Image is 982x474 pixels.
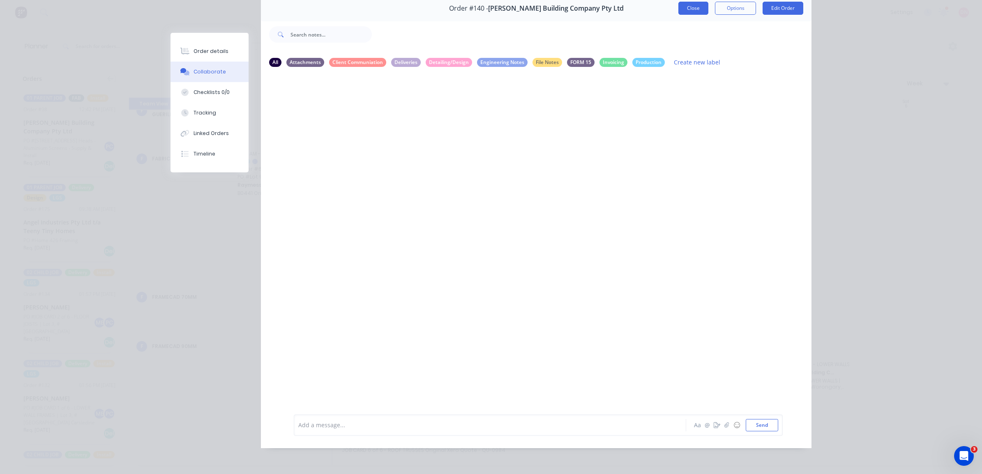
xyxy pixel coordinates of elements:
div: Timeline [194,150,215,158]
div: Attachments [286,58,324,67]
button: Aa [692,420,702,430]
button: Edit Order [763,2,803,15]
div: Collaborate [194,68,226,76]
button: ☺ [732,420,742,430]
input: Search notes... [290,26,372,43]
div: Invoicing [599,58,627,67]
div: Client Communiation [329,58,386,67]
button: Order details [171,41,249,62]
div: Detailing/Design [426,58,472,67]
button: Tracking [171,103,249,123]
button: Timeline [171,144,249,164]
div: Tracking [194,109,216,117]
button: Linked Orders [171,123,249,144]
iframe: Intercom live chat [954,446,974,466]
div: Linked Orders [194,130,229,137]
div: Checklists 0/0 [194,89,230,96]
button: @ [702,420,712,430]
div: Deliveries [391,58,421,67]
button: Close [678,2,708,15]
div: File Notes [532,58,562,67]
div: Order details [194,48,228,55]
span: [PERSON_NAME] Building Company Pty Ltd [488,5,624,12]
button: Checklists 0/0 [171,82,249,103]
div: FORM 15 [567,58,595,67]
div: Engineering Notes [477,58,528,67]
button: Create new label [670,57,725,68]
button: Collaborate [171,62,249,82]
div: All [269,58,281,67]
span: Order #140 - [449,5,488,12]
span: 3 [971,446,977,453]
button: Options [715,2,756,15]
button: Send [746,419,778,431]
div: Production [632,58,665,67]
